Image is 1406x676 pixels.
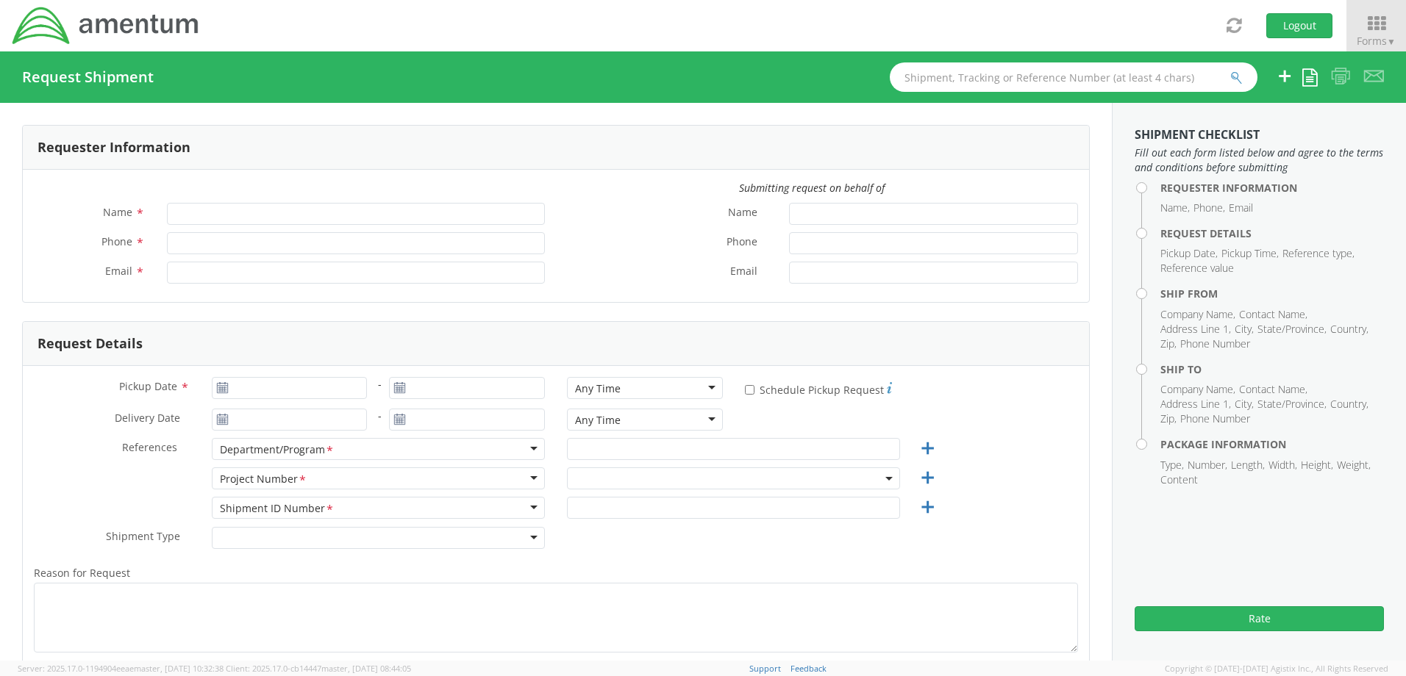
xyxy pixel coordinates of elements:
span: Phone [101,234,132,248]
div: Any Time [575,413,621,428]
li: Address Line 1 [1160,397,1231,411]
span: Delivery Date [115,411,180,428]
h4: Package Information [1160,439,1384,450]
h3: Request Details [38,337,143,351]
li: City [1235,322,1254,337]
span: Phone [727,234,757,251]
h3: Shipment Checklist [1135,129,1384,142]
span: Client: 2025.17.0-cb14447 [226,663,411,674]
h4: Request Details [1160,228,1384,239]
li: Weight [1337,458,1371,472]
i: Submitting request on behalf of [739,181,885,195]
span: Pickup Date [119,379,177,393]
h4: Requester Information [1160,182,1384,193]
li: Content [1160,472,1198,487]
input: Shipment, Tracking or Reference Number (at least 4 chars) [890,62,1257,92]
span: Reason for Request [34,566,130,580]
span: Copyright © [DATE]-[DATE] Agistix Inc., All Rights Reserved [1165,663,1388,675]
li: Company Name [1160,307,1235,322]
div: Any Time [575,381,621,396]
li: Width [1268,458,1297,472]
li: Reference value [1160,261,1234,276]
div: Department/Program [220,442,335,458]
li: Contact Name [1239,307,1307,322]
span: References [122,440,177,454]
span: master, [DATE] 10:32:38 [134,663,224,674]
h4: Ship To [1160,364,1384,375]
h4: Ship From [1160,288,1384,299]
li: Reference type [1282,246,1355,261]
li: Pickup Date [1160,246,1218,261]
div: Project Number [220,472,307,487]
span: Email [105,264,132,278]
a: Support [749,663,781,674]
button: Rate [1135,606,1384,631]
li: Phone Number [1180,411,1250,426]
input: Schedule Pickup Request [745,385,754,395]
li: Number [1188,458,1227,472]
li: Email [1229,201,1253,215]
li: Address Line 1 [1160,322,1231,337]
li: Height [1301,458,1333,472]
h3: Requester Information [38,140,190,155]
li: Zip [1160,337,1177,351]
span: ▼ [1387,35,1396,48]
li: Contact Name [1239,382,1307,397]
li: City [1235,397,1254,411]
button: Logout [1266,13,1332,38]
span: Name [728,205,757,222]
a: Feedback [791,663,827,674]
li: Phone Number [1180,337,1250,351]
li: Country [1330,397,1368,411]
span: Server: 2025.17.0-1194904eeae [18,663,224,674]
span: Fill out each form listed below and agree to the terms and conditions before submitting [1135,145,1384,175]
span: master, [DATE] 08:44:05 [321,663,411,674]
li: Country [1330,322,1368,337]
span: Forms [1357,34,1396,48]
li: Company Name [1160,382,1235,397]
li: State/Province [1257,397,1327,411]
li: Type [1160,458,1184,472]
span: Name [103,205,132,219]
li: Phone [1193,201,1225,215]
li: Name [1160,201,1190,215]
li: Length [1231,458,1265,472]
div: Shipment ID Number [220,501,335,517]
h4: Request Shipment [22,69,154,85]
li: Zip [1160,411,1177,426]
label: Schedule Pickup Request [745,380,892,398]
span: Email [730,264,757,281]
img: dyn-intl-logo-049831509241104b2a82.png [11,5,201,46]
li: State/Province [1257,322,1327,337]
li: Pickup Time [1221,246,1279,261]
span: Shipment Type [106,529,180,546]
